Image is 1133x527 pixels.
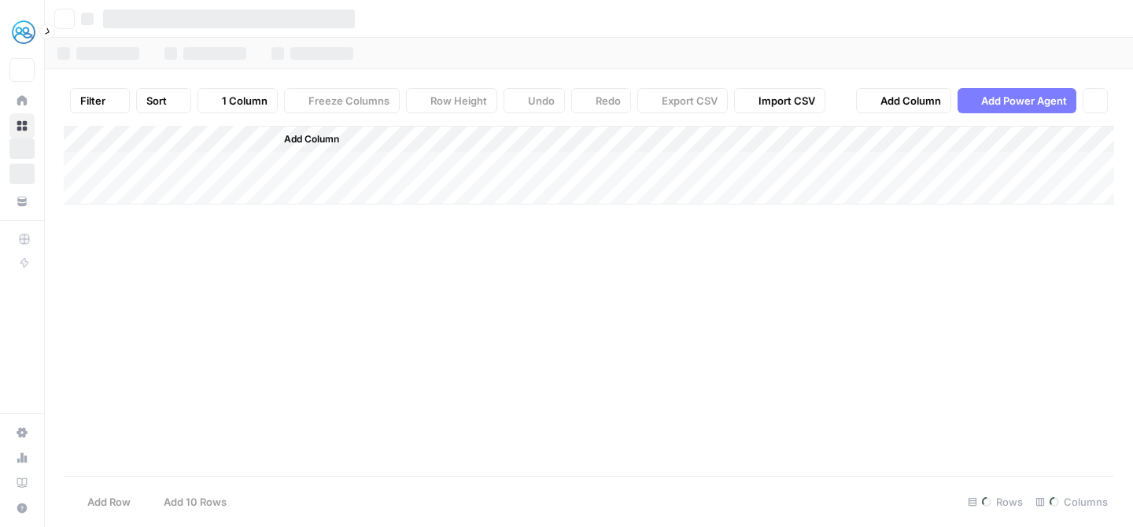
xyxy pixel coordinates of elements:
[284,88,400,113] button: Freeze Columns
[80,93,105,109] span: Filter
[197,88,278,113] button: 1 Column
[958,88,1076,113] button: Add Power Agent
[504,88,565,113] button: Undo
[758,93,815,109] span: Import CSV
[9,189,35,214] a: Your Data
[856,88,951,113] button: Add Column
[146,93,167,109] span: Sort
[662,93,718,109] span: Export CSV
[406,88,497,113] button: Row Height
[284,132,339,146] span: Add Column
[9,445,35,470] a: Usage
[981,93,1067,109] span: Add Power Agent
[1029,489,1114,514] div: Columns
[528,93,555,109] span: Undo
[9,13,35,52] button: Workspace: MyHealthTeam
[430,93,487,109] span: Row Height
[880,93,941,109] span: Add Column
[164,494,227,510] span: Add 10 Rows
[9,420,35,445] a: Settings
[222,93,268,109] span: 1 Column
[961,489,1029,514] div: Rows
[9,88,35,113] a: Home
[64,489,140,514] button: Add Row
[734,88,825,113] button: Import CSV
[264,129,345,149] button: Add Column
[9,18,38,46] img: MyHealthTeam Logo
[9,470,35,496] a: Learning Hub
[9,496,35,521] button: Help + Support
[70,88,130,113] button: Filter
[9,113,35,138] a: Browse
[637,88,728,113] button: Export CSV
[596,93,621,109] span: Redo
[571,88,631,113] button: Redo
[136,88,191,113] button: Sort
[308,93,389,109] span: Freeze Columns
[87,494,131,510] span: Add Row
[140,489,236,514] button: Add 10 Rows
